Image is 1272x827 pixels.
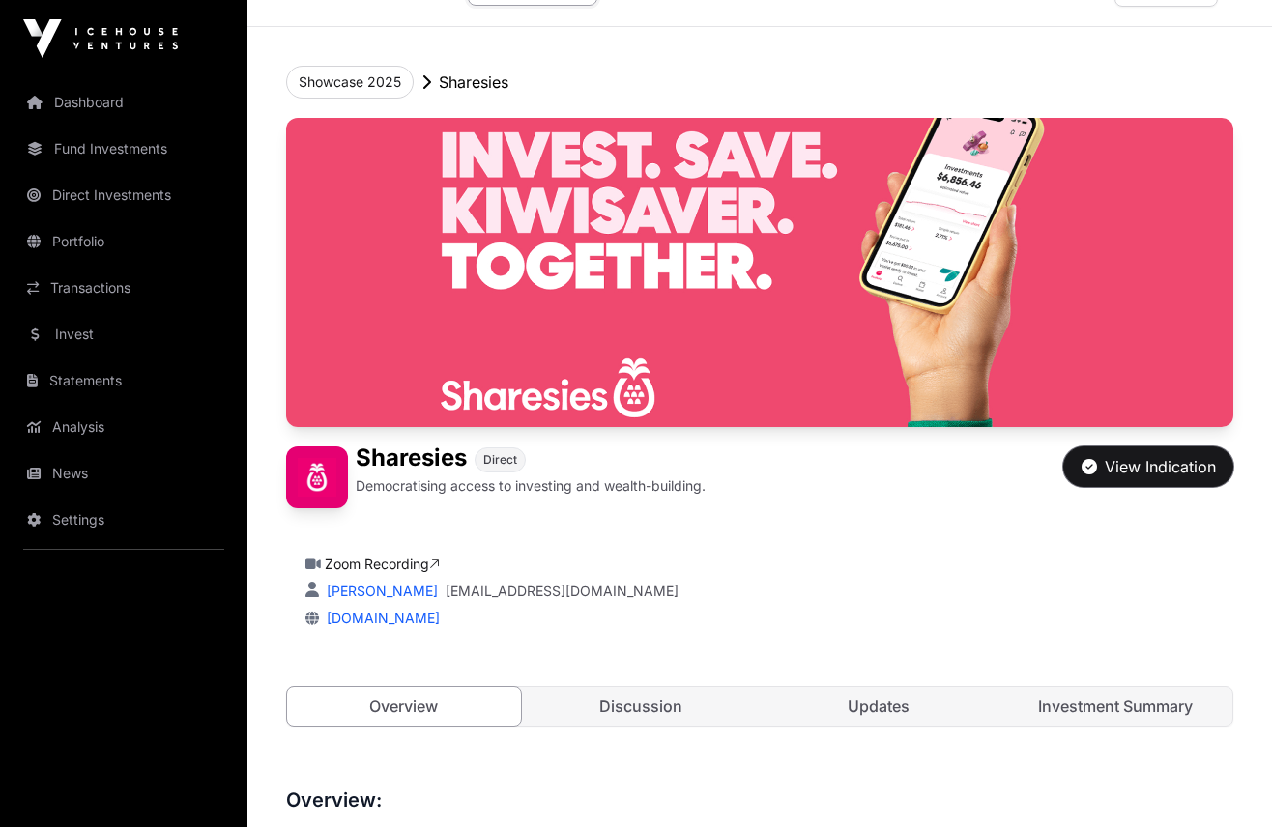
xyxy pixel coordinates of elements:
[356,476,706,496] p: Democratising access to investing and wealth-building.
[319,610,440,626] a: [DOMAIN_NAME]
[762,687,996,726] a: Updates
[1175,734,1272,827] iframe: Chat Widget
[15,174,232,216] a: Direct Investments
[286,446,348,508] img: Sharesies
[483,452,517,468] span: Direct
[356,446,467,472] h1: Sharesies
[15,81,232,124] a: Dashboard
[15,499,232,541] a: Settings
[325,556,440,572] a: Zoom Recording
[15,406,232,448] a: Analysis
[323,583,438,599] a: [PERSON_NAME]
[286,66,414,99] button: Showcase 2025
[15,452,232,495] a: News
[1063,466,1233,485] a: View Indication
[287,687,1232,726] nav: Tabs
[286,118,1233,427] img: Sharesies
[1063,446,1233,487] button: View Indication
[15,313,232,356] a: Invest
[23,19,178,58] img: Icehouse Ventures Logo
[286,784,1233,815] h3: Overview:
[286,686,522,727] a: Overview
[15,359,232,402] a: Statements
[15,267,232,309] a: Transactions
[439,71,508,94] p: Sharesies
[15,128,232,170] a: Fund Investments
[446,582,679,601] a: [EMAIL_ADDRESS][DOMAIN_NAME]
[1082,455,1216,478] div: View Indication
[15,220,232,263] a: Portfolio
[999,687,1233,726] a: Investment Summary
[525,687,759,726] a: Discussion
